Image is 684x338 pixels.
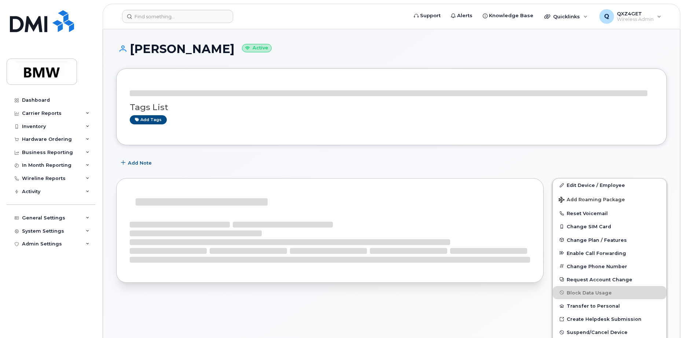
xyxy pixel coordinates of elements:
[559,197,625,204] span: Add Roaming Package
[242,44,272,52] small: Active
[128,159,152,166] span: Add Note
[553,207,666,220] button: Reset Voicemail
[553,233,666,247] button: Change Plan / Features
[130,115,167,124] a: Add tags
[553,286,666,299] button: Block Data Usage
[553,192,666,207] button: Add Roaming Package
[130,103,653,112] h3: Tags List
[553,273,666,286] button: Request Account Change
[116,42,667,55] h1: [PERSON_NAME]
[116,156,158,169] button: Add Note
[567,330,628,335] span: Suspend/Cancel Device
[553,312,666,326] a: Create Helpdesk Submission
[553,299,666,312] button: Transfer to Personal
[553,220,666,233] button: Change SIM Card
[553,260,666,273] button: Change Phone Number
[567,250,626,256] span: Enable Call Forwarding
[553,247,666,260] button: Enable Call Forwarding
[567,237,627,243] span: Change Plan / Features
[553,179,666,192] a: Edit Device / Employee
